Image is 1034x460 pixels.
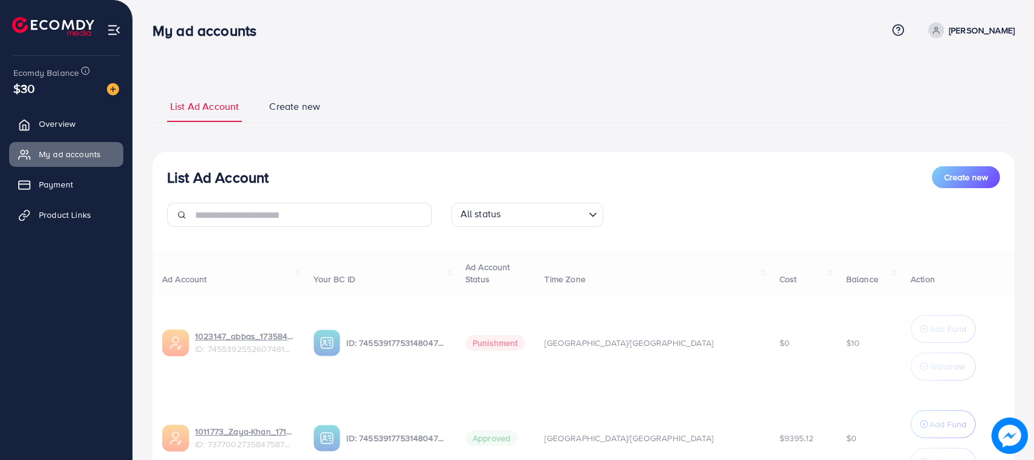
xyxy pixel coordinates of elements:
[39,148,101,160] span: My ad accounts
[107,23,121,37] img: menu
[39,178,73,191] span: Payment
[13,67,79,79] span: Ecomdy Balance
[949,23,1015,38] p: [PERSON_NAME]
[13,79,35,97] span: $30
[39,209,91,221] span: Product Links
[152,22,266,39] h3: My ad accounts
[39,118,75,130] span: Overview
[923,22,1015,38] a: [PERSON_NAME]
[9,142,123,166] a: My ad accounts
[12,17,94,36] img: logo
[9,203,123,227] a: Product Links
[167,169,269,186] h3: List Ad Account
[107,83,119,95] img: image
[9,112,123,136] a: Overview
[269,100,320,113] span: Create new
[170,100,239,113] span: List Ad Account
[944,171,988,183] span: Create new
[458,205,504,224] span: All status
[991,418,1028,454] img: image
[9,172,123,197] a: Payment
[504,205,583,224] input: Search for option
[451,203,603,227] div: Search for option
[932,166,1000,188] button: Create new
